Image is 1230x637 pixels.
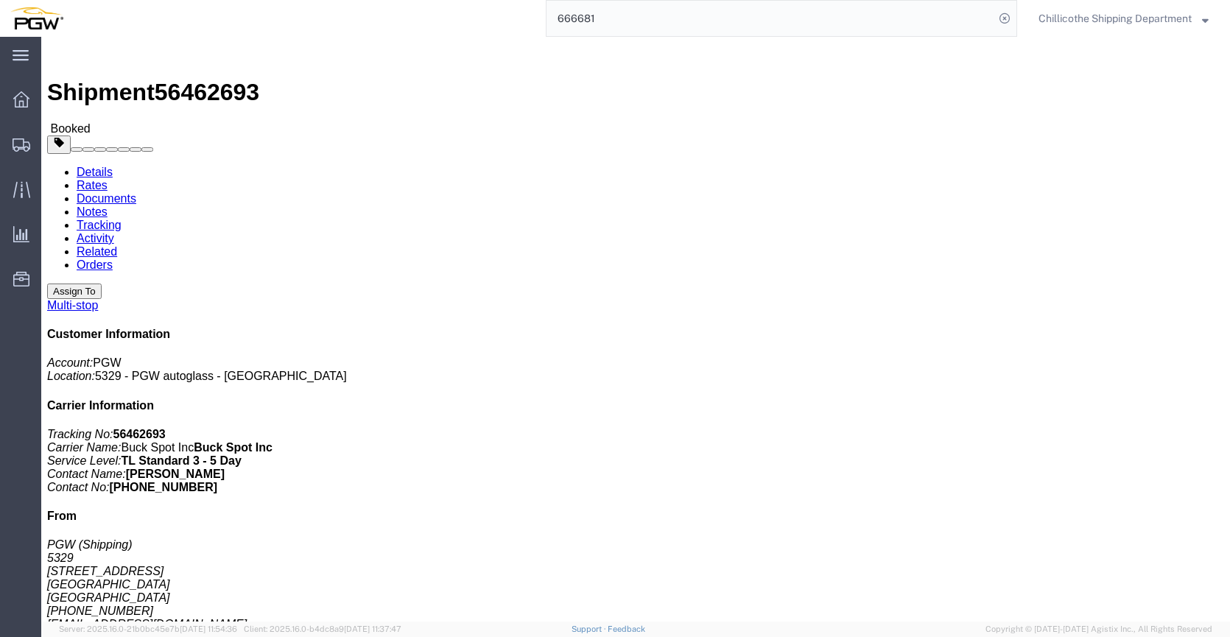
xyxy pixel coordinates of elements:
img: logo [10,7,63,29]
iframe: FS Legacy Container [41,37,1230,622]
span: [DATE] 11:54:36 [180,624,237,633]
span: Chillicothe Shipping Department [1039,10,1192,27]
input: Search for shipment number, reference number [547,1,994,36]
a: Feedback [608,624,645,633]
span: Copyright © [DATE]-[DATE] Agistix Inc., All Rights Reserved [985,623,1212,636]
span: Server: 2025.16.0-21b0bc45e7b [59,624,237,633]
span: [DATE] 11:37:47 [344,624,401,633]
span: Client: 2025.16.0-b4dc8a9 [244,624,401,633]
button: Chillicothe Shipping Department [1038,10,1209,27]
a: Support [572,624,608,633]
